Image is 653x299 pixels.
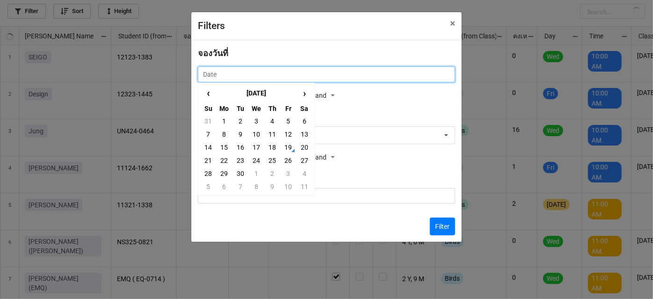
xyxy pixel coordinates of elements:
[216,154,232,167] td: 22
[297,128,312,141] td: 13
[232,154,248,167] td: 23
[264,102,280,115] th: Th
[232,102,248,115] th: Tu
[315,89,338,103] div: and
[280,141,296,154] td: 19
[200,167,216,180] td: 28
[297,86,312,101] span: ›
[216,180,232,193] td: 6
[216,141,232,154] td: 15
[248,154,264,167] td: 24
[198,66,455,82] input: Date
[280,154,296,167] td: 26
[297,141,312,154] td: 20
[200,180,216,193] td: 5
[232,115,248,128] td: 2
[430,218,455,235] button: Filter
[297,154,312,167] td: 27
[315,151,338,165] div: and
[248,128,264,141] td: 10
[232,141,248,154] td: 16
[450,18,455,29] span: ×
[264,167,280,180] td: 2
[216,115,232,128] td: 1
[200,154,216,167] td: 21
[216,85,296,102] th: [DATE]
[232,128,248,141] td: 9
[264,141,280,154] td: 18
[232,180,248,193] td: 7
[248,115,264,128] td: 3
[200,128,216,141] td: 7
[200,141,216,154] td: 14
[216,128,232,141] td: 8
[248,180,264,193] td: 8
[198,47,228,60] label: จองวันที่
[280,180,296,193] td: 10
[248,141,264,154] td: 17
[280,115,296,128] td: 5
[297,115,312,128] td: 6
[297,167,312,180] td: 4
[200,102,216,115] th: Su
[200,115,216,128] td: 31
[264,115,280,128] td: 4
[216,167,232,180] td: 29
[198,19,429,34] div: Filters
[201,86,216,101] span: ‹
[297,180,312,193] td: 11
[232,167,248,180] td: 30
[264,128,280,141] td: 11
[248,167,264,180] td: 1
[216,102,232,115] th: Mo
[280,128,296,141] td: 12
[264,154,280,167] td: 25
[248,102,264,115] th: We
[264,180,280,193] td: 9
[280,102,296,115] th: Fr
[280,167,296,180] td: 3
[297,102,312,115] th: Sa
